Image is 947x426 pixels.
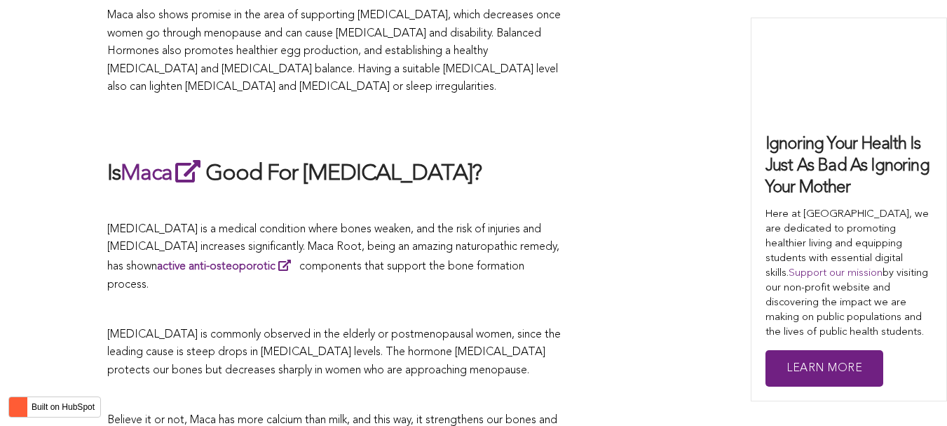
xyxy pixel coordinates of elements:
label: Built on HubSpot [26,398,100,416]
a: Maca [121,163,205,185]
h2: Is Good For [MEDICAL_DATA]? [107,157,563,189]
a: Learn More [765,350,883,387]
span: Maca also shows promise in the area of supporting [MEDICAL_DATA], which decreases once women go t... [107,10,561,93]
button: Built on HubSpot [8,397,101,418]
a: active anti-osteoporotic [157,261,297,272]
img: HubSpot sprocket logo [9,399,26,415]
iframe: Chat Widget [877,359,947,426]
span: [MEDICAL_DATA] is a medical condition where bones weaken, and the risk of injuries and [MEDICAL_D... [107,224,559,291]
span: [MEDICAL_DATA] is commonly observed in the elderly or postmenopausal women, since the leading cau... [107,329,561,376]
